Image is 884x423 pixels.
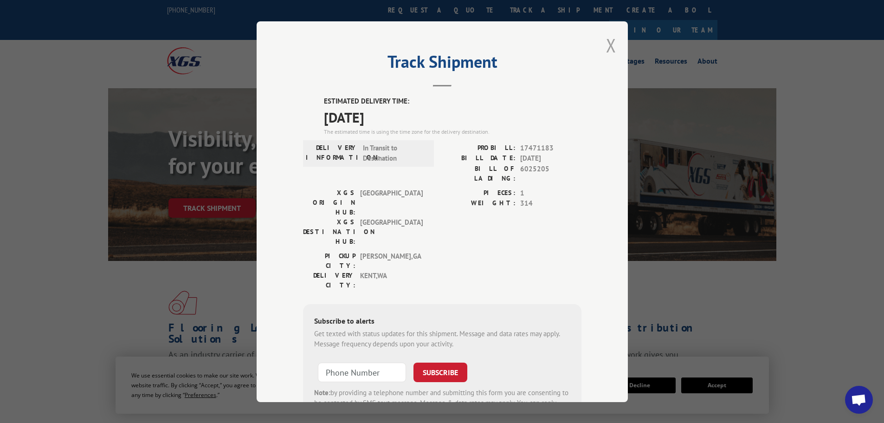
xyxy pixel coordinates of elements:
[413,362,467,382] button: SUBSCRIBE
[442,198,516,209] label: WEIGHT:
[360,251,423,270] span: [PERSON_NAME] , GA
[442,143,516,153] label: PROBILL:
[314,315,570,328] div: Subscribe to alerts
[303,217,355,246] label: XGS DESTINATION HUB:
[363,143,426,163] span: In Transit to Destination
[520,163,581,183] span: 6025205
[314,328,570,349] div: Get texted with status updates for this shipment. Message and data rates may apply. Message frequ...
[324,96,581,107] label: ESTIMATED DELIVERY TIME:
[442,153,516,164] label: BILL DATE:
[360,188,423,217] span: [GEOGRAPHIC_DATA]
[520,198,581,209] span: 314
[520,188,581,198] span: 1
[324,127,581,136] div: The estimated time is using the time zone for the delivery destination.
[360,270,423,290] span: KENT , WA
[318,362,406,382] input: Phone Number
[324,106,581,127] span: [DATE]
[303,188,355,217] label: XGS ORIGIN HUB:
[314,388,330,397] strong: Note:
[520,143,581,153] span: 17471183
[360,217,423,246] span: [GEOGRAPHIC_DATA]
[303,251,355,270] label: PICKUP CITY:
[442,188,516,198] label: PIECES:
[306,143,358,163] label: DELIVERY INFORMATION:
[303,55,581,73] h2: Track Shipment
[845,386,873,414] div: Open chat
[442,163,516,183] label: BILL OF LADING:
[314,387,570,419] div: by providing a telephone number and submitting this form you are consenting to be contacted by SM...
[520,153,581,164] span: [DATE]
[606,33,616,58] button: Close modal
[303,270,355,290] label: DELIVERY CITY:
